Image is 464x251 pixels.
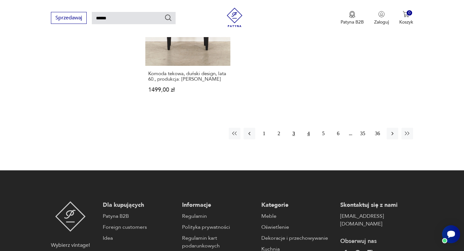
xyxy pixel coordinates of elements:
button: 6 [333,128,344,139]
p: Koszyk [399,19,413,25]
button: 36 [372,128,383,139]
a: Sprzedawaj [51,16,87,21]
a: Regulamin [182,212,255,220]
a: Foreign customers [103,223,176,231]
img: Ikona medalu [349,11,355,18]
p: Kategorie [261,201,334,209]
a: Regulamin kart podarunkowych [182,234,255,250]
button: 1 [258,128,270,139]
img: Ikonka użytkownika [378,11,385,17]
button: 4 [303,128,314,139]
button: 0Koszyk [399,11,413,25]
p: Zaloguj [374,19,389,25]
p: 1499,00 zł [148,87,227,93]
img: Patyna - sklep z meblami i dekoracjami vintage [55,201,86,232]
p: Wybierz vintage! [51,241,90,249]
button: 2 [273,128,285,139]
div: 0 [407,10,412,16]
a: Polityka prywatności [182,223,255,231]
button: 3 [288,128,300,139]
p: Informacje [182,201,255,209]
img: Ikona koszyka [403,11,409,17]
img: Patyna - sklep z meblami i dekoracjami vintage [225,8,244,27]
p: Dla kupujących [103,201,176,209]
a: Patyna B2B [103,212,176,220]
p: Skontaktuj się z nami [340,201,413,209]
button: 35 [357,128,369,139]
button: 5 [318,128,329,139]
button: Sprzedawaj [51,12,87,24]
p: Obserwuj nas [340,237,413,245]
a: [EMAIL_ADDRESS][DOMAIN_NAME] [340,212,413,228]
a: Dekoracje i przechowywanie [261,234,334,242]
p: Patyna B2B [341,19,364,25]
a: Ikona medaluPatyna B2B [341,11,364,25]
iframe: Smartsupp widget button [442,225,460,243]
a: Oświetlenie [261,223,334,231]
button: Zaloguj [374,11,389,25]
button: Szukaj [164,14,172,22]
a: Meble [261,212,334,220]
button: Patyna B2B [341,11,364,25]
h3: Komoda tekowa, duński design, lata 60., produkcja: [PERSON_NAME] [148,71,227,82]
a: Idea [103,234,176,242]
